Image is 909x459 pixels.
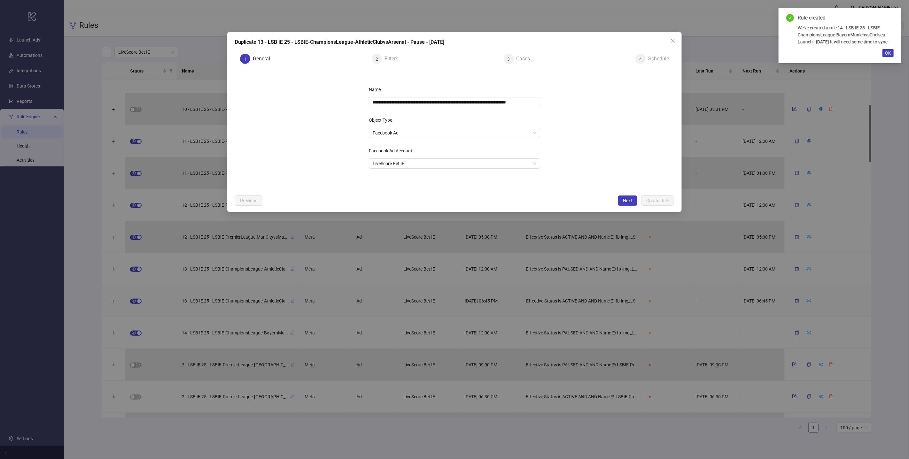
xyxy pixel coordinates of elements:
div: Filters [385,54,403,64]
label: Name [369,84,385,95]
label: Facebook Ad Account [369,146,416,156]
div: Schedule [648,54,669,64]
div: Duplicate 13 - LSB IE 25 - LSBIE-ChampionsLeague-AthleticClubvsArsenal - Pause - [DATE] [235,38,674,46]
div: Rule created [798,14,894,22]
button: Next [618,195,637,206]
span: OK [885,50,891,56]
span: Next [623,198,632,203]
label: Object Type [369,115,396,125]
button: Close [668,36,678,46]
span: Facebook Ad [373,128,536,138]
button: Previous [235,195,262,206]
span: 3 [508,57,510,62]
span: 2 [376,57,378,62]
button: OK [882,49,894,57]
span: check-circle [786,14,794,22]
span: 1 [244,57,246,62]
span: 4 [639,57,642,62]
span: LiveScore Bet IE [373,159,536,168]
span: close [670,38,675,43]
input: Name [369,97,540,107]
div: Cases [517,54,535,64]
a: Close [887,14,894,21]
button: Create Rule [641,195,674,206]
div: General [253,54,275,64]
div: We've created a rule 14 - LSB IE 25 - LSBIE-ChampionsLeague-BayernMunichvsChelsea - Launch - [DAT... [798,24,894,45]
